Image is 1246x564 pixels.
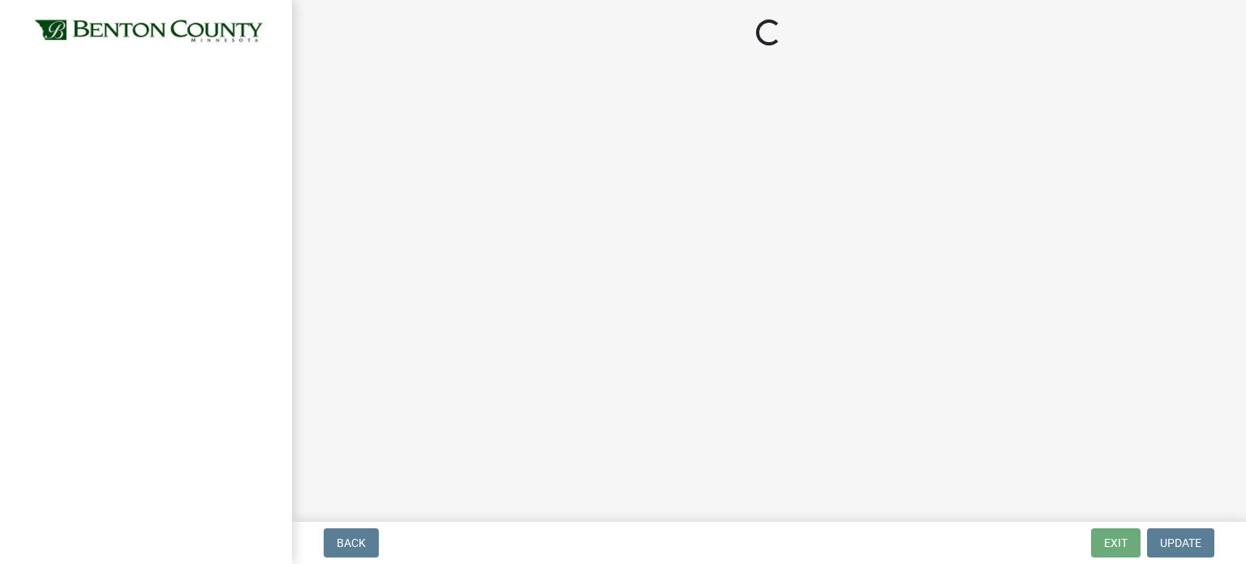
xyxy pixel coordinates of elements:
[1160,536,1201,549] span: Update
[1091,528,1141,558] button: Exit
[32,17,266,46] img: Benton County, Minnesota
[324,528,379,558] button: Back
[1147,528,1214,558] button: Update
[337,536,366,549] span: Back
